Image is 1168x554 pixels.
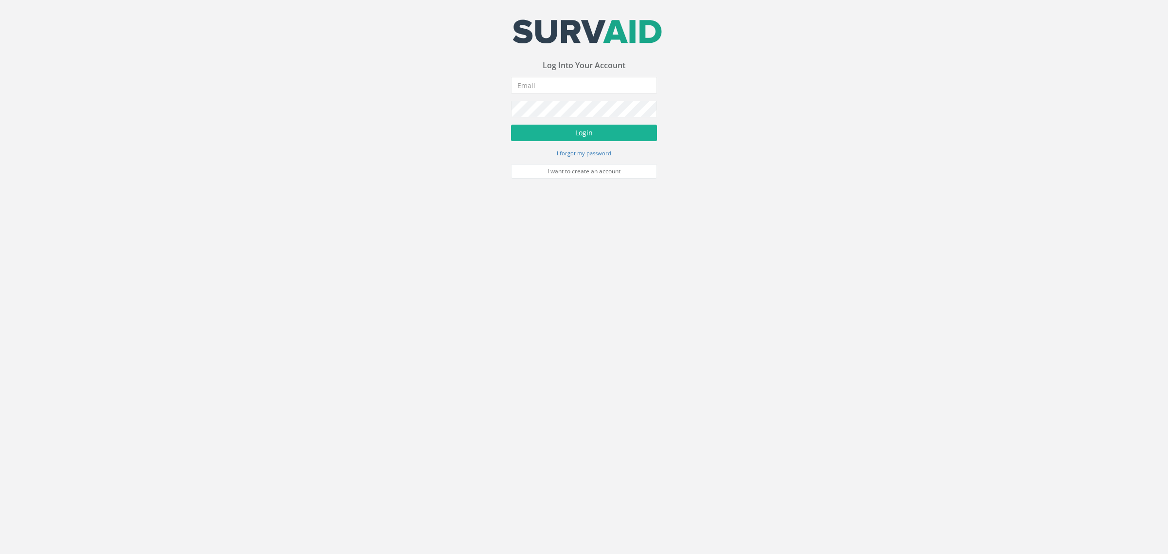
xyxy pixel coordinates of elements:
a: I forgot my password [557,148,611,157]
h3: Log Into Your Account [511,61,657,70]
input: Email [511,77,657,93]
small: I forgot my password [557,149,611,157]
a: I want to create an account [511,164,657,179]
button: Login [511,125,657,141]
